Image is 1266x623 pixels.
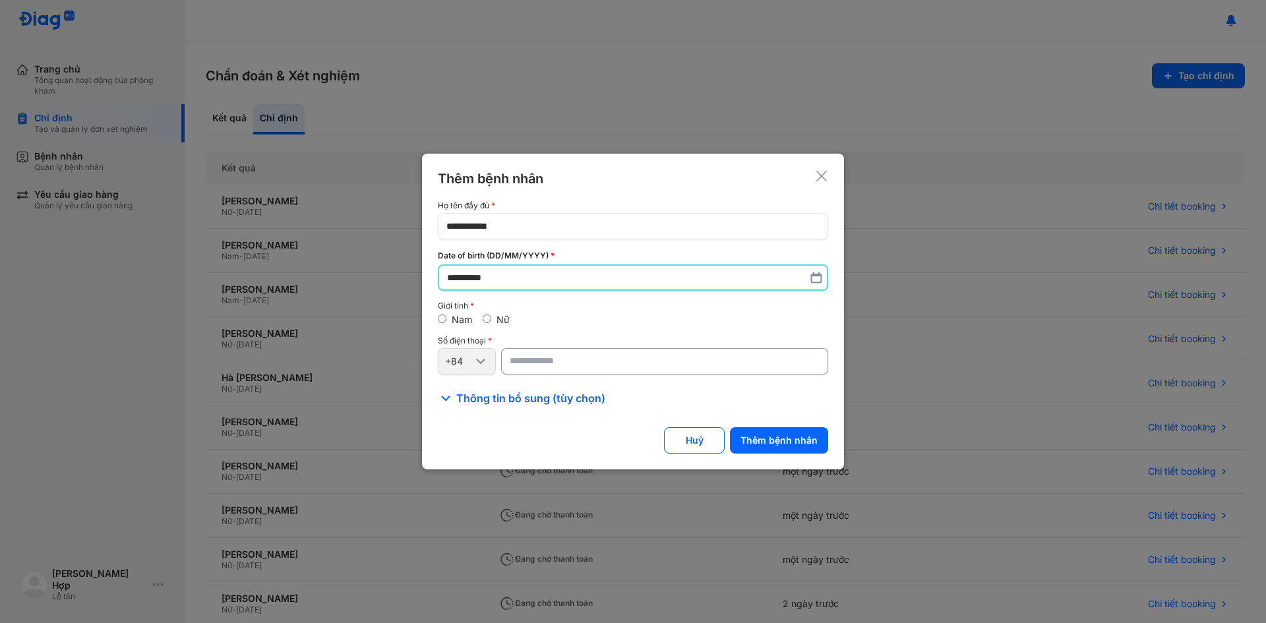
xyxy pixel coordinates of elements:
button: Thêm bệnh nhân [730,427,828,454]
div: Số điện thoại [438,336,828,345]
label: Nữ [497,314,510,325]
label: Nam [452,314,472,325]
button: Huỷ [664,427,725,454]
div: Thêm bệnh nhân [438,169,543,188]
span: Thông tin bổ sung (tùy chọn) [456,390,605,406]
div: +84 [445,355,473,367]
div: Họ tên đầy đủ [438,201,828,210]
div: Giới tính [438,301,828,311]
div: Date of birth (DD/MM/YYYY) [438,250,828,262]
